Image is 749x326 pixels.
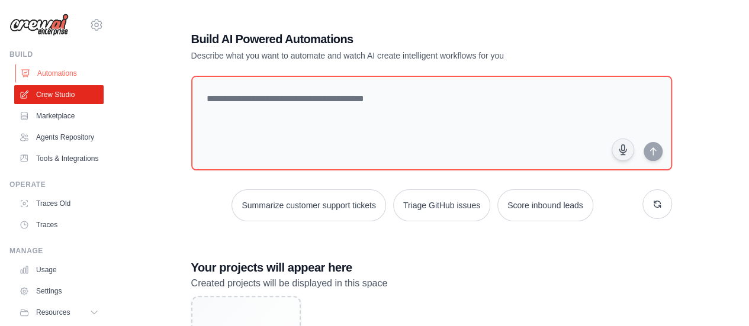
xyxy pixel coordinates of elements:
a: Traces [14,215,104,234]
div: Build [9,50,104,59]
button: Summarize customer support tickets [232,189,385,221]
span: Resources [36,308,70,317]
a: Crew Studio [14,85,104,104]
h3: Your projects will appear here [191,259,672,276]
a: Usage [14,260,104,279]
h1: Build AI Powered Automations [191,31,589,47]
button: Triage GitHub issues [393,189,490,221]
button: Get new suggestions [642,189,672,219]
button: Resources [14,303,104,322]
a: Settings [14,282,104,301]
div: Manage [9,246,104,256]
a: Agents Repository [14,128,104,147]
a: Automations [15,64,105,83]
p: Describe what you want to automate and watch AI create intelligent workflows for you [191,50,589,62]
a: Marketplace [14,106,104,125]
button: Score inbound leads [497,189,593,221]
a: Traces Old [14,194,104,213]
button: Click to speak your automation idea [612,138,634,161]
img: Logo [9,14,69,36]
iframe: Chat Widget [690,269,749,326]
p: Created projects will be displayed in this space [191,276,672,291]
a: Tools & Integrations [14,149,104,168]
div: Operate [9,180,104,189]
